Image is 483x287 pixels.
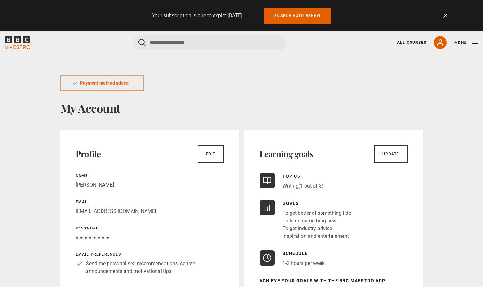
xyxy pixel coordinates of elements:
p: [PERSON_NAME] [76,181,224,189]
li: Inspiration and entertainment [283,232,351,240]
p: Topics [283,173,324,180]
span: ● ● ● ● ● ● ● ● [76,234,109,240]
a: All Courses [397,40,426,45]
p: Achieve your goals with the BBC Maestro App [260,277,408,284]
a: Writing [283,183,298,189]
p: Password [76,225,224,231]
li: To learn something new [283,217,351,225]
div: Payment method added [60,75,144,91]
p: (1 out of 8) [283,182,324,190]
li: To get better at something I do [283,209,351,217]
a: Update [374,145,407,163]
svg: BBC Maestro [5,36,30,49]
a: Enable auto-renew [264,8,331,24]
p: Goals [283,200,351,207]
li: To get industry advice [283,225,351,232]
p: Send me personalised recommendations, course announcements and motivational tips [86,260,224,275]
p: 1-2 hours per week [283,260,325,267]
p: Email [76,199,224,205]
h2: Learning goals [260,149,313,159]
button: Toggle navigation [454,40,478,46]
input: Search [133,35,286,50]
p: [EMAIL_ADDRESS][DOMAIN_NAME] [76,207,224,215]
p: Name [76,173,224,179]
h2: Profile [76,149,101,159]
p: Your subscription is due to expire [DATE]. [152,12,244,19]
p: Email preferences [76,252,224,257]
p: Schedule [283,250,325,257]
a: Edit [198,145,224,163]
h1: My Account [60,101,423,115]
button: Submit the search query [138,39,146,47]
